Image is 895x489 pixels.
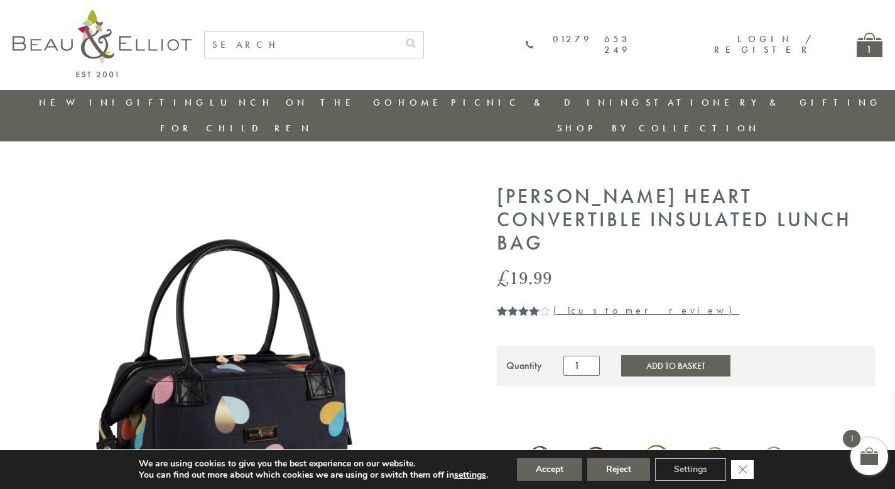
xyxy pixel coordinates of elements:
a: 1 [857,33,882,57]
a: Shop by collection [557,122,760,135]
p: We are using cookies to give you the best experience on our website. [139,458,488,470]
h1: [PERSON_NAME] Heart Convertible Insulated Lunch Bag [497,185,875,255]
button: Accept [517,458,582,481]
a: Lunch On The Go [210,96,396,109]
iframe: Secure express checkout frame [686,393,877,424]
a: (1customer review) [553,304,739,317]
a: New in! [39,96,123,109]
a: Login / Register [714,33,813,56]
button: Close GDPR Cookie Banner [731,460,754,479]
a: For Children [160,122,313,135]
span: Rated out of 5 based on customer rating [497,305,540,381]
button: Settings [655,458,726,481]
div: Quantity [506,360,542,371]
bdi: 19.99 [497,265,552,290]
input: SEARCH [205,32,398,58]
a: Home [398,96,448,109]
input: Product quantity [563,356,600,376]
span: 1 [566,304,571,317]
a: Stationery & Gifting [646,96,881,109]
span: 1 [497,305,502,331]
img: logo [13,9,192,77]
p: You can find out more about which cookies we are using or switch them off in . [139,470,488,481]
button: settings [454,470,486,481]
iframe: Secure express checkout frame [494,393,685,424]
div: Rated 4.00 out of 5 [497,305,551,316]
span: £ [497,265,509,290]
a: Gifting [126,96,207,109]
button: Add to Basket [621,355,730,376]
button: Reject [587,458,650,481]
a: Picnic & Dining [451,96,643,109]
a: 01279 653 249 [526,34,631,56]
span: 1 [843,430,860,448]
